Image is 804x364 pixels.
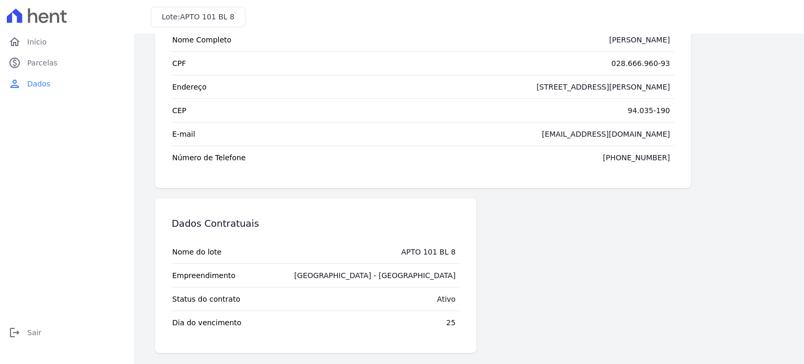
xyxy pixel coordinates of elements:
h3: Lote: [162,12,234,23]
a: personDados [4,73,130,94]
i: person [8,78,21,90]
span: Dia do vencimento [172,317,241,328]
div: [PHONE_NUMBER] [603,152,670,163]
span: Nome Completo [172,35,231,45]
i: logout [8,326,21,339]
a: homeInício [4,31,130,52]
span: Status do contrato [172,294,240,304]
div: APTO 101 BL 8 [401,247,455,257]
span: Empreendimento [172,270,236,281]
span: APTO 101 BL 8 [180,13,234,21]
span: CEP [172,105,186,116]
div: [STREET_ADDRESS][PERSON_NAME] [537,82,670,92]
div: 94.035-190 [628,105,670,116]
div: 028.666.960-93 [611,58,670,69]
span: Endereço [172,82,207,92]
h3: Dados Contratuais [172,217,259,230]
span: Parcelas [27,58,58,68]
span: Número de Telefone [172,152,245,163]
div: 25 [446,317,456,328]
i: paid [8,57,21,69]
span: Sair [27,327,41,338]
span: Dados [27,79,50,89]
span: Nome do lote [172,247,221,257]
div: [EMAIL_ADDRESS][DOMAIN_NAME] [542,129,670,139]
div: [PERSON_NAME] [609,35,670,45]
div: [GEOGRAPHIC_DATA] - [GEOGRAPHIC_DATA] [294,270,455,281]
span: E-mail [172,129,195,139]
a: paidParcelas [4,52,130,73]
i: home [8,36,21,48]
span: CPF [172,58,186,69]
div: Ativo [437,294,456,304]
a: logoutSair [4,322,130,343]
span: Início [27,37,47,47]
